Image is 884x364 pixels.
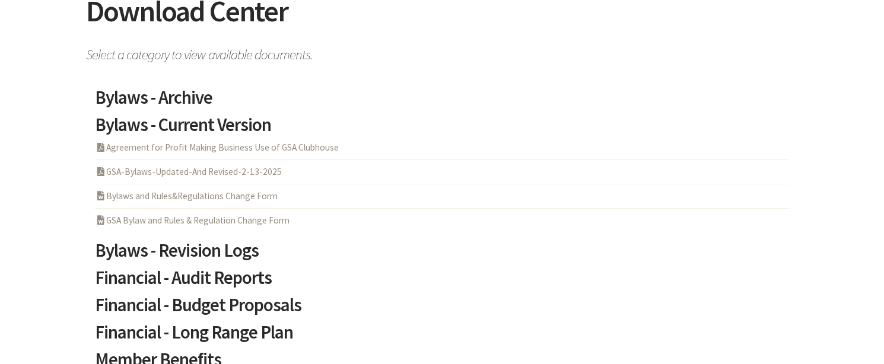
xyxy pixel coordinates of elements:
[95,190,278,202] a: Bylaws and Rules&Regulations Change Form
[95,143,106,152] i: PDF Acrobat Document
[95,215,290,226] a: GSA Bylaw and Rules & Regulation Change Form
[95,296,789,323] a: Financial - Budget Proposals
[95,88,789,116] a: Bylaws - Archive
[95,166,282,177] a: GSA-Bylaws-Updated-And Revised-2-13-2025
[95,216,106,225] i: DOCX Word Document
[95,323,789,350] a: Financial - Long Range Plan
[95,241,789,269] a: Bylaws - Revision Logs
[95,116,789,143] a: Bylaws - Current Version
[95,167,106,176] i: PDF Acrobat Document
[86,41,798,62] span: Select a category to view available documents.
[95,269,789,296] a: Financial - Audit Reports
[95,142,339,153] a: Agreement for Profit Making Business Use of GSA Clubhouse
[95,191,106,200] i: DOCX Word Document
